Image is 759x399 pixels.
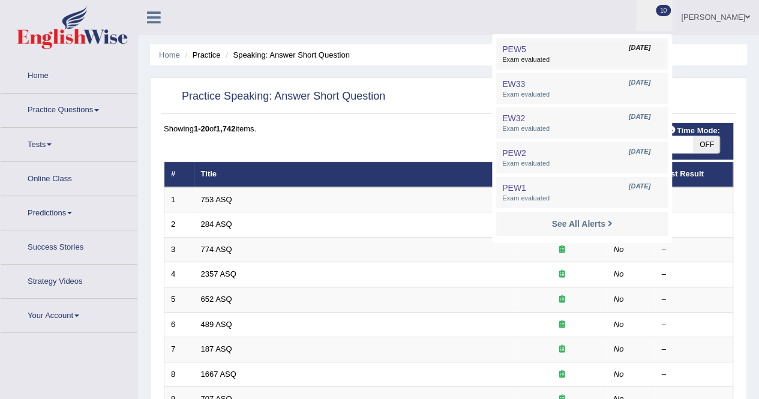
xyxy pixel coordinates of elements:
[201,344,232,353] a: 187 ASQ
[694,136,720,153] span: OFF
[499,41,665,67] a: PEW5 [DATE] Exam evaluated
[662,369,727,380] div: –
[662,124,725,137] span: Time Mode:
[223,49,350,61] li: Speaking: Answer Short Question
[614,295,624,304] em: No
[1,59,137,89] a: Home
[201,245,232,254] a: 774 ASQ
[164,312,194,337] td: 6
[164,362,194,387] td: 8
[194,124,209,133] b: 1-20
[629,112,650,122] span: [DATE]
[656,5,671,16] span: 10
[164,187,194,212] td: 1
[201,320,232,329] a: 489 ASQ
[201,269,236,278] a: 2357 ASQ
[524,244,601,256] div: Exam occurring question
[164,123,733,134] div: Showing of items.
[614,269,624,278] em: No
[614,370,624,379] em: No
[1,196,137,226] a: Predictions
[524,269,601,280] div: Exam occurring question
[164,287,194,313] td: 5
[551,219,605,229] strong: See All Alerts
[524,294,601,305] div: Exam occurring question
[662,319,727,331] div: –
[629,182,650,191] span: [DATE]
[499,76,665,101] a: EW33 [DATE] Exam evaluated
[499,110,665,136] a: EW32 [DATE] Exam evaluated
[662,244,727,256] div: –
[548,217,615,230] a: See All Alerts
[662,219,727,230] div: –
[201,220,232,229] a: 284 ASQ
[499,145,665,170] a: PEW2 [DATE] Exam evaluated
[524,369,601,380] div: Exam occurring question
[194,162,517,187] th: Title
[216,124,236,133] b: 1,742
[502,159,662,169] span: Exam evaluated
[182,49,220,61] li: Practice
[502,148,526,158] span: PEW2
[614,320,624,329] em: No
[662,294,727,305] div: –
[1,265,137,295] a: Strategy Videos
[502,124,662,134] span: Exam evaluated
[502,194,662,203] span: Exam evaluated
[1,128,137,158] a: Tests
[629,78,650,88] span: [DATE]
[164,88,385,106] h2: Practice Speaking: Answer Short Question
[1,230,137,260] a: Success Stories
[159,50,180,59] a: Home
[502,79,525,89] span: EW33
[499,180,665,205] a: PEW1 [DATE] Exam evaluated
[502,113,525,123] span: EW32
[502,90,662,100] span: Exam evaluated
[502,183,526,193] span: PEW1
[614,245,624,254] em: No
[201,295,232,304] a: 652 ASQ
[662,344,727,355] div: –
[201,370,236,379] a: 1667 ASQ
[629,43,650,53] span: [DATE]
[164,162,194,187] th: #
[524,344,601,355] div: Exam occurring question
[164,262,194,287] td: 4
[502,55,662,65] span: Exam evaluated
[201,195,232,204] a: 753 ASQ
[655,162,733,187] th: Last Result
[629,147,650,157] span: [DATE]
[164,337,194,362] td: 7
[1,94,137,124] a: Practice Questions
[1,299,137,329] a: Your Account
[662,194,727,206] div: –
[502,44,526,54] span: PEW5
[164,212,194,238] td: 2
[164,237,194,262] td: 3
[1,162,137,192] a: Online Class
[614,344,624,353] em: No
[662,269,727,280] div: –
[524,319,601,331] div: Exam occurring question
